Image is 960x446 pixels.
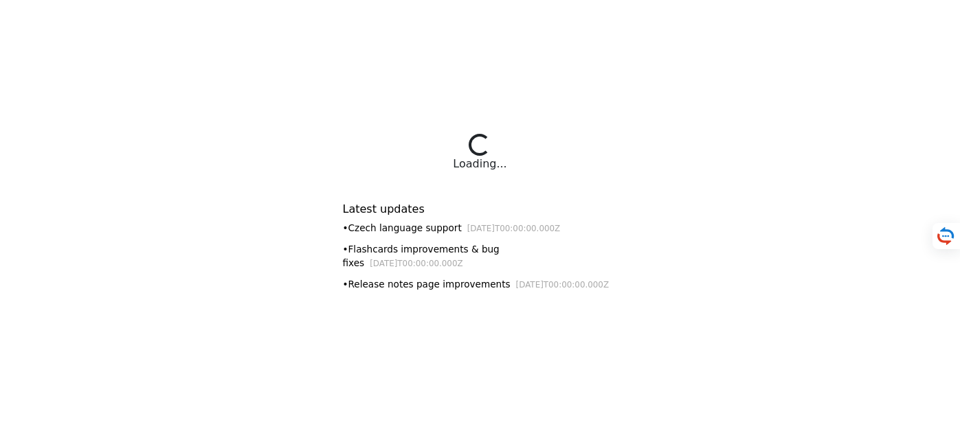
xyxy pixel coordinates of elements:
[343,242,618,270] div: • Flashcards improvements & bug fixes
[343,221,618,235] div: • Czech language support
[370,259,463,268] small: [DATE]T00:00:00.000Z
[516,280,610,290] small: [DATE]T00:00:00.000Z
[453,156,506,172] div: Loading...
[467,224,561,233] small: [DATE]T00:00:00.000Z
[343,277,618,292] div: • Release notes page improvements
[343,202,618,215] h6: Latest updates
